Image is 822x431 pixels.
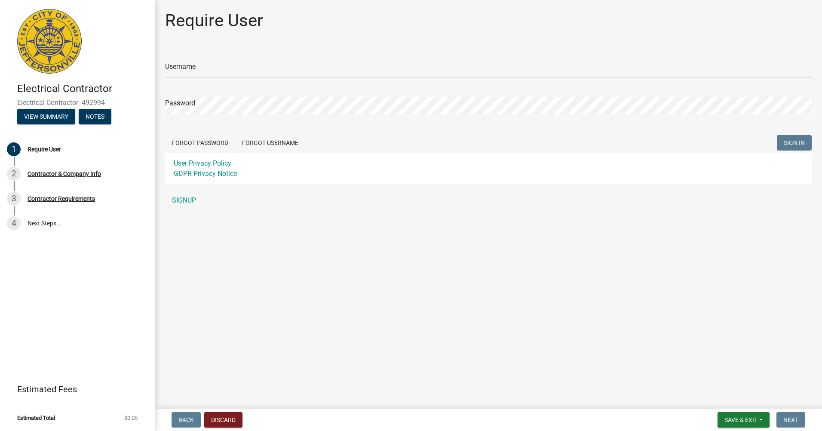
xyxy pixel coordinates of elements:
[7,381,141,398] a: Estimated Fees
[172,412,201,428] button: Back
[783,416,798,423] span: Next
[17,99,138,107] span: Electrical Contractor -492994
[174,169,237,178] a: GDPR Privacy Notice
[165,135,235,151] button: Forgot Password
[17,83,148,95] h4: Electrical Contractor
[17,9,82,74] img: City of Jeffersonville, Indiana
[17,415,55,421] span: Estimated Total
[776,412,805,428] button: Next
[777,135,812,151] button: SIGN IN
[235,135,305,151] button: Forgot Username
[165,192,812,209] a: SIGNUP
[174,159,231,167] a: User Privacy Policy
[17,114,75,120] wm-modal-confirm: Summary
[79,114,111,120] wm-modal-confirm: Notes
[178,416,194,423] span: Back
[79,109,111,124] button: Notes
[28,171,101,177] div: Contractor & Company Info
[7,216,21,230] div: 4
[204,412,242,428] button: Discard
[7,142,21,156] div: 1
[784,139,805,146] span: SIGN IN
[28,196,95,202] div: Contractor Requirements
[7,167,21,181] div: 2
[724,416,758,423] span: Save & Exit
[28,146,61,152] div: Require User
[7,192,21,206] div: 3
[124,415,138,421] span: $0.00
[165,10,263,31] h1: Require User
[17,109,75,124] button: View Summary
[718,412,770,428] button: Save & Exit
